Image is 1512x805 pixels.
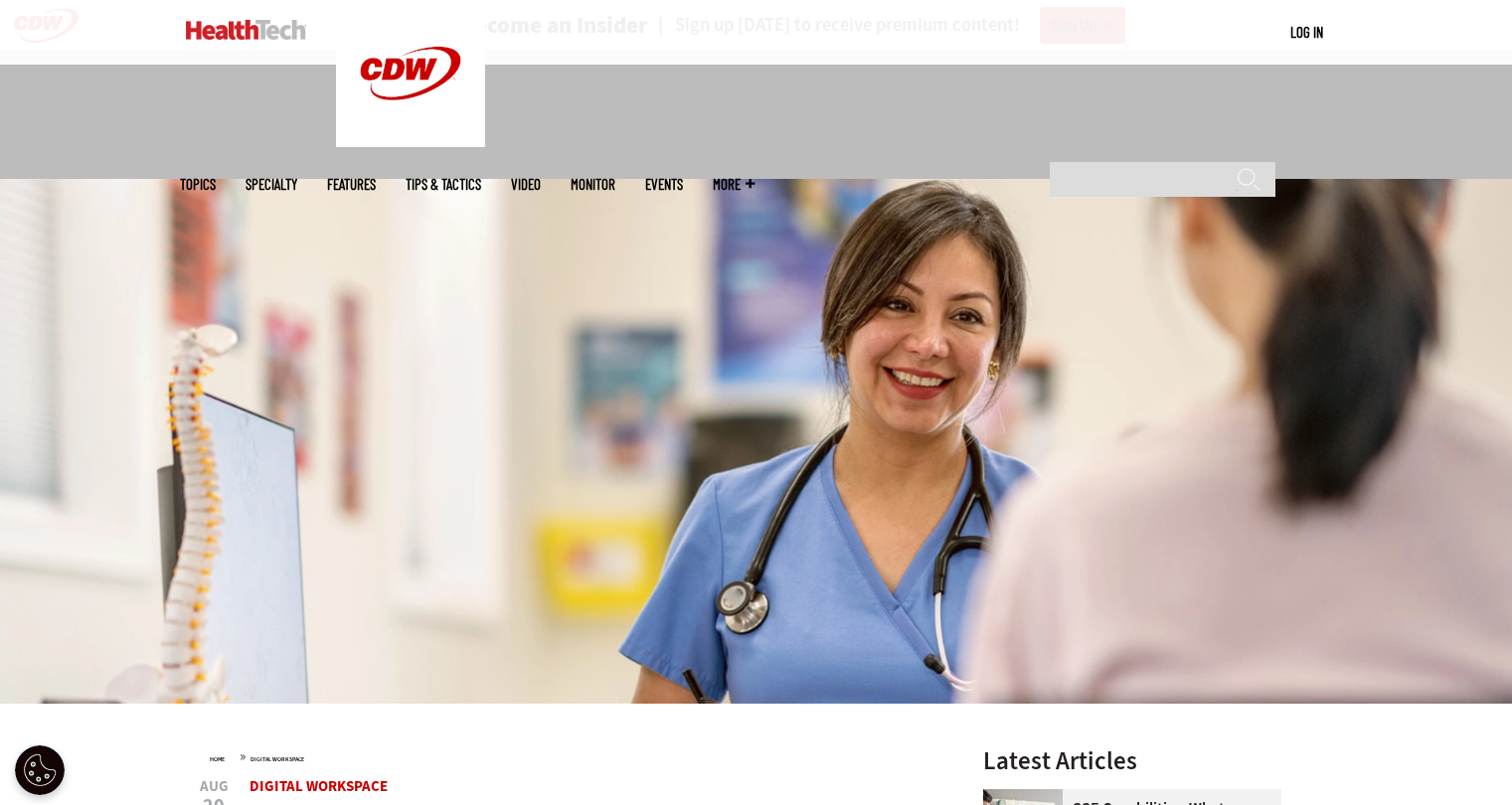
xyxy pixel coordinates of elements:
[571,177,615,192] a: MonITor
[246,177,297,192] span: Specialty
[511,177,541,192] a: Video
[983,789,1073,805] a: Doctor speaking with patient
[200,779,229,794] span: Aug
[210,755,225,763] a: Home
[1290,23,1323,41] a: Log in
[15,745,65,795] button: Open Preferences
[1290,22,1323,43] div: User menu
[983,748,1281,773] h3: Latest Articles
[210,748,931,764] div: »
[250,776,388,796] a: Digital Workspace
[186,20,306,40] img: Home
[327,177,376,192] a: Features
[15,745,65,795] div: Cookie Settings
[645,177,683,192] a: Events
[251,755,304,763] a: Digital Workspace
[406,177,481,192] a: Tips & Tactics
[713,177,755,192] span: More
[336,131,485,152] a: CDW
[180,177,216,192] span: Topics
